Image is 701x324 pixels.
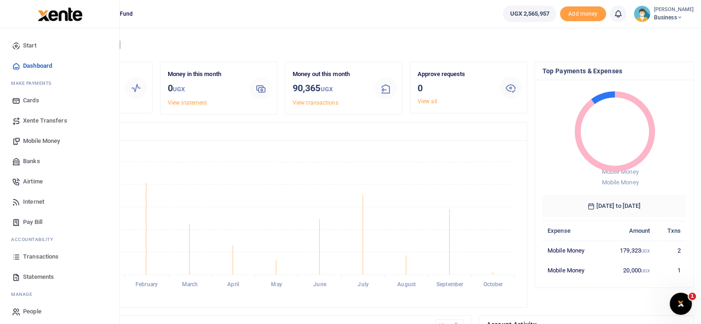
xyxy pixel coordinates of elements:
[7,131,112,151] a: Mobile Money
[313,281,326,288] tspan: June
[18,236,53,243] span: countability
[35,40,694,50] h4: Hello [PERSON_NAME]
[7,301,112,322] a: People
[560,6,606,22] li: Toup your wallet
[634,6,694,22] a: profile-user [PERSON_NAME] Business
[7,35,112,56] a: Start
[7,151,112,171] a: Banks
[510,9,549,18] span: UGX 2,565,957
[542,221,603,241] th: Expense
[293,70,367,79] p: Money out this month
[23,177,43,186] span: Airtime
[358,281,368,288] tspan: July
[634,6,650,22] img: profile-user
[7,90,112,111] a: Cards
[271,281,282,288] tspan: May
[173,86,185,93] small: UGX
[16,291,33,298] span: anage
[654,13,694,22] span: Business
[7,247,112,267] a: Transactions
[7,192,112,212] a: Internet
[560,6,606,22] span: Add money
[135,281,158,288] tspan: February
[654,6,694,14] small: [PERSON_NAME]
[601,168,638,175] span: Mobile Money
[601,179,638,186] span: Mobile Money
[641,248,650,253] small: UGX
[499,6,560,22] li: Wallet ballance
[603,260,655,280] td: 20,000
[23,116,67,125] span: Xente Transfers
[43,126,519,136] h4: Transactions Overview
[641,268,650,273] small: UGX
[23,61,52,71] span: Dashboard
[23,218,42,227] span: Pay Bill
[7,76,112,90] li: M
[7,267,112,287] a: Statements
[320,86,332,93] small: UGX
[542,66,686,76] h4: Top Payments & Expenses
[23,136,60,146] span: Mobile Money
[655,221,686,241] th: Txns
[7,287,112,301] li: M
[23,272,54,282] span: Statements
[503,6,556,22] a: UGX 2,565,957
[7,111,112,131] a: Xente Transfers
[418,98,437,105] a: View all
[418,81,492,95] h3: 0
[182,281,198,288] tspan: March
[7,232,112,247] li: Ac
[397,281,416,288] tspan: August
[7,56,112,76] a: Dashboard
[436,281,464,288] tspan: September
[483,281,504,288] tspan: October
[542,195,686,217] h6: [DATE] to [DATE]
[23,307,41,316] span: People
[7,212,112,232] a: Pay Bill
[560,10,606,17] a: Add money
[227,281,239,288] tspan: April
[293,81,367,96] h3: 90,365
[38,7,82,21] img: logo-large
[655,241,686,260] td: 2
[23,96,39,105] span: Cards
[542,241,603,260] td: Mobile Money
[16,80,52,87] span: ake Payments
[168,70,242,79] p: Money in this month
[23,252,59,261] span: Transactions
[542,260,603,280] td: Mobile Money
[293,100,338,106] a: View transactions
[603,241,655,260] td: 179,323
[23,157,40,166] span: Banks
[168,81,242,96] h3: 0
[418,70,492,79] p: Approve requests
[7,171,112,192] a: Airtime
[168,100,207,106] a: View statement
[689,293,696,300] span: 1
[23,197,44,206] span: Internet
[670,293,692,315] iframe: Intercom live chat
[655,260,686,280] td: 1
[23,41,36,50] span: Start
[37,10,82,17] a: logo-small logo-large logo-large
[603,221,655,241] th: Amount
